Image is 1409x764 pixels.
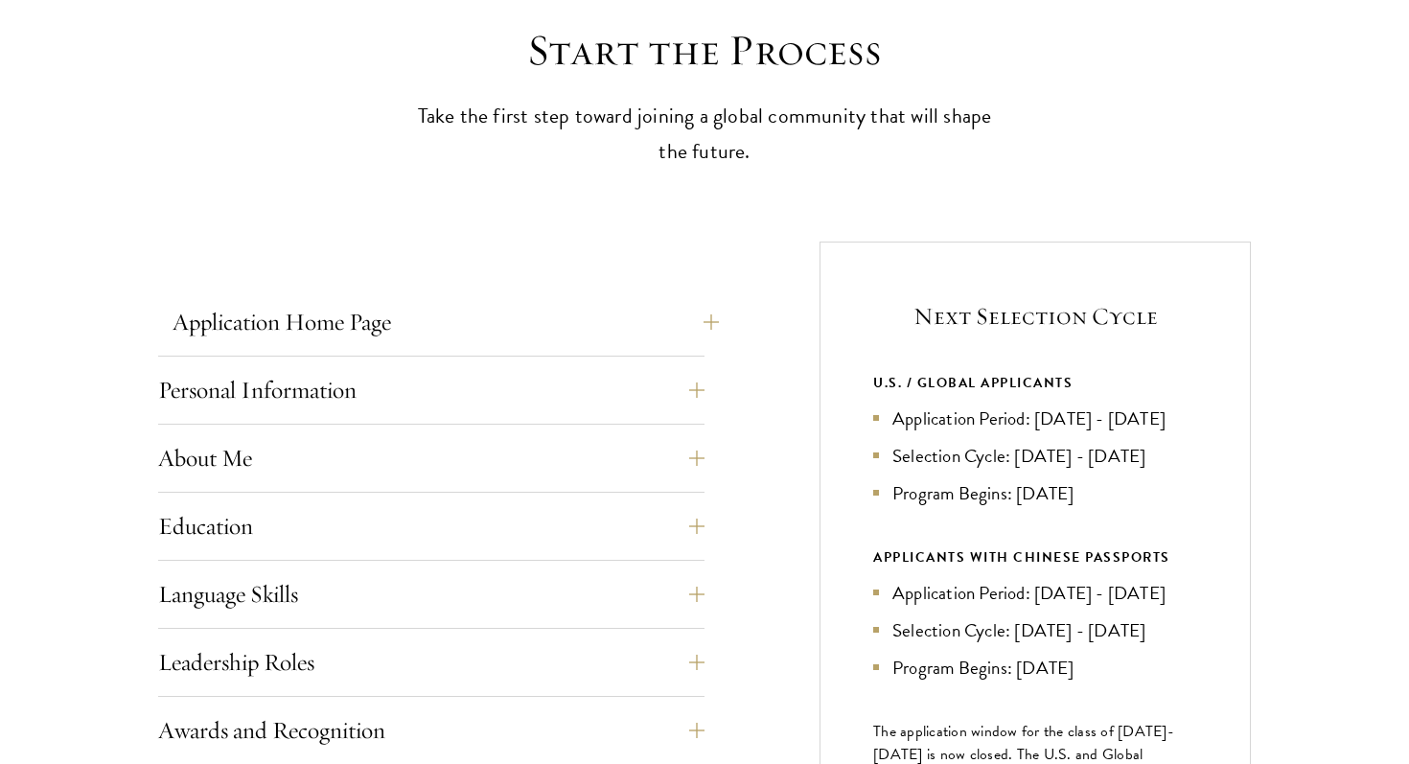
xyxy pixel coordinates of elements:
li: Application Period: [DATE] - [DATE] [873,579,1197,607]
p: Take the first step toward joining a global community that will shape the future. [407,99,1002,170]
button: Education [158,503,704,549]
div: APPLICANTS WITH CHINESE PASSPORTS [873,545,1197,569]
button: About Me [158,435,704,481]
button: Application Home Page [173,299,719,345]
li: Selection Cycle: [DATE] - [DATE] [873,442,1197,470]
li: Program Begins: [DATE] [873,479,1197,507]
li: Application Period: [DATE] - [DATE] [873,405,1197,432]
button: Personal Information [158,367,704,413]
button: Awards and Recognition [158,707,704,753]
h5: Next Selection Cycle [873,300,1197,333]
button: Language Skills [158,571,704,617]
h2: Start the Process [407,24,1002,78]
button: Leadership Roles [158,639,704,685]
li: Selection Cycle: [DATE] - [DATE] [873,616,1197,644]
div: U.S. / GLOBAL APPLICANTS [873,371,1197,395]
li: Program Begins: [DATE] [873,654,1197,682]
